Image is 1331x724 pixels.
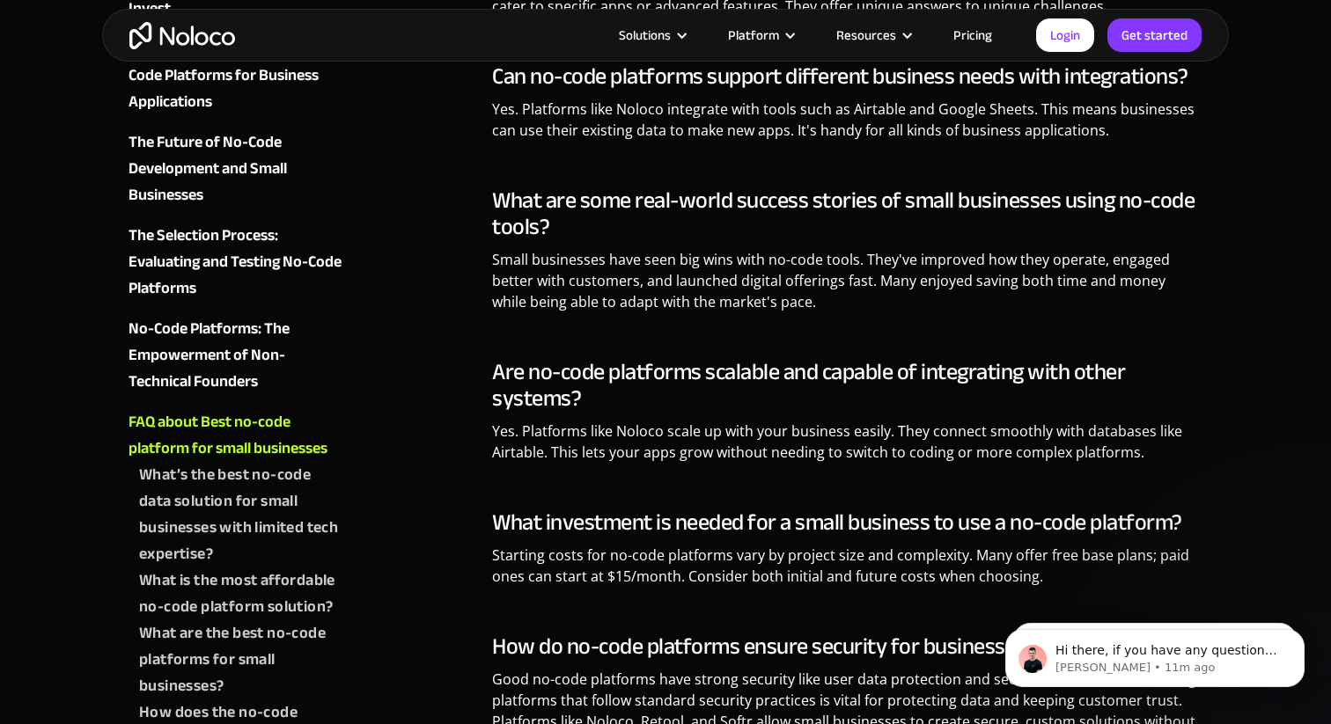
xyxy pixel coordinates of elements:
[492,421,1202,476] p: Yes. Platforms like Noloco scale up with your business easily. They connect smoothly with databas...
[492,99,1202,154] p: Yes. Platforms like Noloco integrate with tools such as Airtable and Google Sheets. This means bu...
[129,22,235,49] a: home
[1107,18,1202,52] a: Get started
[492,545,1202,600] p: Starting costs for no-code platforms vary by project size and complexity. Many offer free base pl...
[814,24,931,47] div: Resources
[129,223,342,302] a: The Selection Process: Evaluating and Testing No-Code Platforms
[492,633,1202,660] h3: How do no-code platforms ensure security for business applications?
[492,187,1202,240] h3: What are some real-world success stories of small businesses using no-code tools?
[728,24,779,47] div: Platform
[129,129,342,208] a: The Future of No-Code Development and Small Businesses
[129,36,342,115] a: Security Concerns with No-Code Platforms for Business Applications
[706,24,814,47] div: Platform
[836,24,896,47] div: Resources
[129,316,342,395] a: No-Code Platforms: The Empowerment of Non-Technical Founders
[492,63,1202,90] h3: Can no-code platforms support different business needs with integrations?
[619,24,671,47] div: Solutions
[1036,18,1094,52] a: Login
[129,409,342,462] a: FAQ about Best no-code platform for small businesses
[139,620,342,699] a: What are the best no-code platforms for small businesses?
[597,24,706,47] div: Solutions
[139,462,342,567] a: What’s the best no-code data solution for small businesses with limited tech expertise?
[139,567,342,620] a: What is the most affordable no-code platform solution?
[979,592,1331,715] iframe: Intercom notifications message
[931,24,1014,47] a: Pricing
[492,359,1202,412] h3: Are no-code platforms scalable and capable of integrating with other systems?
[492,249,1202,325] p: Small businesses have seen big wins with no-code tools. They've improved how they operate, engage...
[492,509,1202,536] h3: What investment is needed for a small business to use a no-code platform?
